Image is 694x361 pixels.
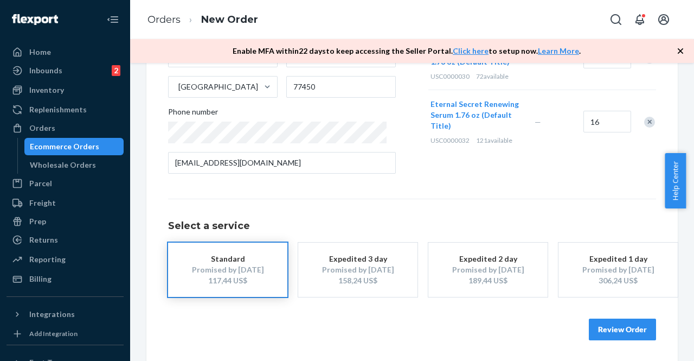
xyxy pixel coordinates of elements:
[29,65,62,76] div: Inbounds
[7,327,124,340] a: Add Integration
[29,123,55,134] div: Orders
[184,264,271,275] div: Promised by [DATE]
[168,106,218,122] span: Phone number
[201,14,258,26] a: New Order
[653,9,674,30] button: Open account menu
[445,264,531,275] div: Promised by [DATE]
[184,254,271,264] div: Standard
[24,156,124,174] a: Wholesale Orders
[29,216,46,227] div: Prep
[7,81,124,99] a: Inventory
[314,264,401,275] div: Promised by [DATE]
[139,4,267,36] ol: breadcrumbs
[605,9,627,30] button: Open Search Box
[298,243,417,297] button: Expedited 3 dayPromised by [DATE]158,24 US$
[178,81,258,92] div: [GEOGRAPHIC_DATA]
[168,152,396,174] input: Email (Only Required for International)
[147,14,181,26] a: Orders
[589,319,656,340] button: Review Order
[445,275,531,286] div: 189,44 US$
[430,35,520,66] span: Eternal Secret [MEDICAL_DATA] Cream 1.76 oz (Default Title)
[7,231,124,249] a: Returns
[575,275,661,286] div: 306,24 US$
[29,329,78,338] div: Add Integration
[453,46,489,55] a: Click here
[24,138,124,155] a: Ecommerce Orders
[430,99,519,130] span: Eternal Secret Renewing Serum 1.76 oz (Default Title)
[558,243,678,297] button: Expedited 1 dayPromised by [DATE]306,24 US$
[22,8,60,17] span: Soporte
[7,175,124,192] a: Parcel
[112,65,120,76] div: 2
[29,198,56,208] div: Freight
[644,117,655,128] div: Remove Item
[538,46,579,55] a: Learn More
[29,47,51,58] div: Home
[428,243,548,297] button: Expedited 2 dayPromised by [DATE]189,44 US$
[286,76,396,98] input: ZIP Code
[476,136,512,144] span: 121 available
[168,221,656,232] h1: Select a service
[7,306,124,323] button: Integrations
[168,243,287,297] button: StandardPromised by [DATE]117,44 US$
[583,111,631,132] input: Quantity
[7,101,124,118] a: Replenishments
[30,160,96,170] div: Wholesale Orders
[12,14,58,25] img: Flexport logo
[430,72,470,80] span: USC0000030
[7,213,124,230] a: Prep
[184,275,271,286] div: 117,44 US$
[665,153,686,208] button: Help Center
[177,81,178,92] input: [GEOGRAPHIC_DATA]
[7,62,124,79] a: Inbounds2
[29,309,75,320] div: Integrations
[7,270,124,288] a: Billing
[233,46,581,56] p: Enable MFA within 22 days to keep accessing the Seller Portal. to setup now. .
[7,43,124,61] a: Home
[575,264,661,275] div: Promised by [DATE]
[29,178,52,189] div: Parcel
[430,136,470,144] span: USC0000032
[476,72,509,80] span: 72 available
[29,235,58,245] div: Returns
[7,251,124,268] a: Reporting
[7,119,124,137] a: Orders
[430,99,522,131] button: Eternal Secret Renewing Serum 1.76 oz (Default Title)
[29,274,52,284] div: Billing
[102,9,124,30] button: Close Navigation
[314,254,401,264] div: Expedited 3 day
[29,254,66,265] div: Reporting
[29,104,87,115] div: Replenishments
[314,275,401,286] div: 158,24 US$
[7,194,124,212] a: Freight
[445,254,531,264] div: Expedited 2 day
[30,141,99,152] div: Ecommerce Orders
[535,117,541,126] span: —
[575,254,661,264] div: Expedited 1 day
[29,85,64,96] div: Inventory
[629,9,651,30] button: Open notifications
